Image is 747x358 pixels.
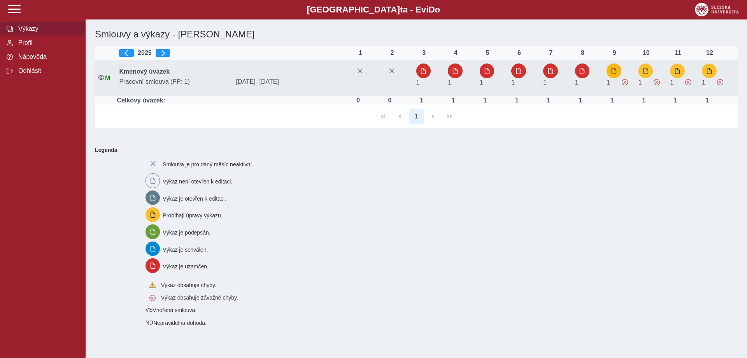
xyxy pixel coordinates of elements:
span: Výkaz je uzamčen. [163,263,209,270]
div: 2 [384,49,400,56]
div: 6 [511,49,527,56]
div: Úvazek : 8 h / den. 40 h / týden. [445,97,461,104]
div: Úvazek : 8 h / den. 40 h / týden. [636,97,652,104]
span: Smlouva vnořená do kmene [146,319,153,326]
span: Výkaz obsahuje závažné chyby. [622,79,628,85]
div: 4 [448,49,463,56]
span: Výkaz obsahuje závažné chyby. [717,79,723,85]
span: Profil [16,39,79,46]
span: Úvazek : 8 h / den. 40 h / týden. [702,79,705,86]
div: 3 [416,49,432,56]
span: Úvazek : 8 h / den. 40 h / týden. [670,79,673,86]
span: Nápověda [16,53,79,60]
span: [DATE] [233,78,349,85]
span: Úvazek : 8 h / den. 40 h / týden. [416,79,420,86]
span: Nepravidelná dohoda. [153,320,207,326]
span: D [428,5,435,14]
span: Odhlásit [16,67,79,74]
span: Úvazek : 8 h / den. 40 h / týden. [480,79,483,86]
span: Vnořená smlouva. [153,307,196,313]
div: 10 [638,49,654,56]
button: 1 [409,109,424,124]
span: Výkaz obsahuje závažné chyby. [161,295,238,301]
span: Probíhají úpravy výkazu. [163,212,222,219]
div: Úvazek : 8 h / den. 40 h / týden. [668,97,683,104]
div: Úvazek : 8 h / den. 40 h / týden. [414,97,430,104]
div: Úvazek : [382,97,398,104]
span: o [435,5,440,14]
div: Úvazek : 8 h / den. 40 h / týden. [573,97,588,104]
div: Úvazek : [350,97,366,104]
span: Úvazek : 8 h / den. 40 h / týden. [638,79,642,86]
div: Úvazek : 8 h / den. 40 h / týden. [604,97,620,104]
span: Smlouva je pro daný měsíc neaktivní. [163,161,253,168]
span: Úvazek : 8 h / den. 40 h / týden. [448,79,451,86]
span: Výkaz obsahuje chyby. [161,282,216,288]
b: Kmenový úvazek [119,68,170,75]
div: 7 [543,49,559,56]
div: Úvazek : 8 h / den. 40 h / týden. [541,97,556,104]
div: 12 [702,49,717,56]
span: Smlouva vnořená do kmene [146,307,153,313]
div: Úvazek : 8 h / den. 40 h / týden. [477,97,493,104]
img: logo_web_su.png [695,3,739,16]
td: Celkový úvazek: [116,96,349,105]
div: 5 [480,49,495,56]
span: Výkaz je podepsán. [163,229,210,236]
div: 8 [575,49,591,56]
span: Úvazek : 8 h / den. 40 h / týden. [543,79,547,86]
span: t [400,5,403,14]
span: Úvazek : 8 h / den. 40 h / týden. [575,79,579,86]
span: Výkaz obsahuje závažné chyby. [654,79,660,85]
span: Pracovní smlouva (PP: 1) [116,78,233,85]
span: Výkaz je schválen. [163,246,208,252]
span: Výkaz obsahuje závažné chyby. [685,79,691,85]
span: Výkazy [16,25,79,32]
div: 11 [670,49,686,56]
span: Úvazek : 8 h / den. 40 h / týden. [607,79,610,86]
span: - [DATE] [256,78,279,85]
h1: Smlouvy a výkazy - [PERSON_NAME] [92,26,633,43]
div: 1 [352,49,368,56]
span: Výkaz není otevřen k editaci. [163,178,232,185]
b: Legenda [92,144,735,156]
span: Výkaz je otevřen k editaci. [163,195,226,201]
span: Úvazek : 8 h / den. 40 h / týden. [511,79,515,86]
div: Úvazek : 8 h / den. 40 h / týden. [509,97,524,104]
i: Smlouva je aktivní [98,74,104,81]
div: 2025 [119,49,346,57]
b: [GEOGRAPHIC_DATA] a - Evi [23,5,724,15]
div: 9 [607,49,622,56]
div: Úvazek : 8 h / den. 40 h / týden. [700,97,715,104]
span: Údaje souhlasí s údaji v Magionu [105,75,110,81]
